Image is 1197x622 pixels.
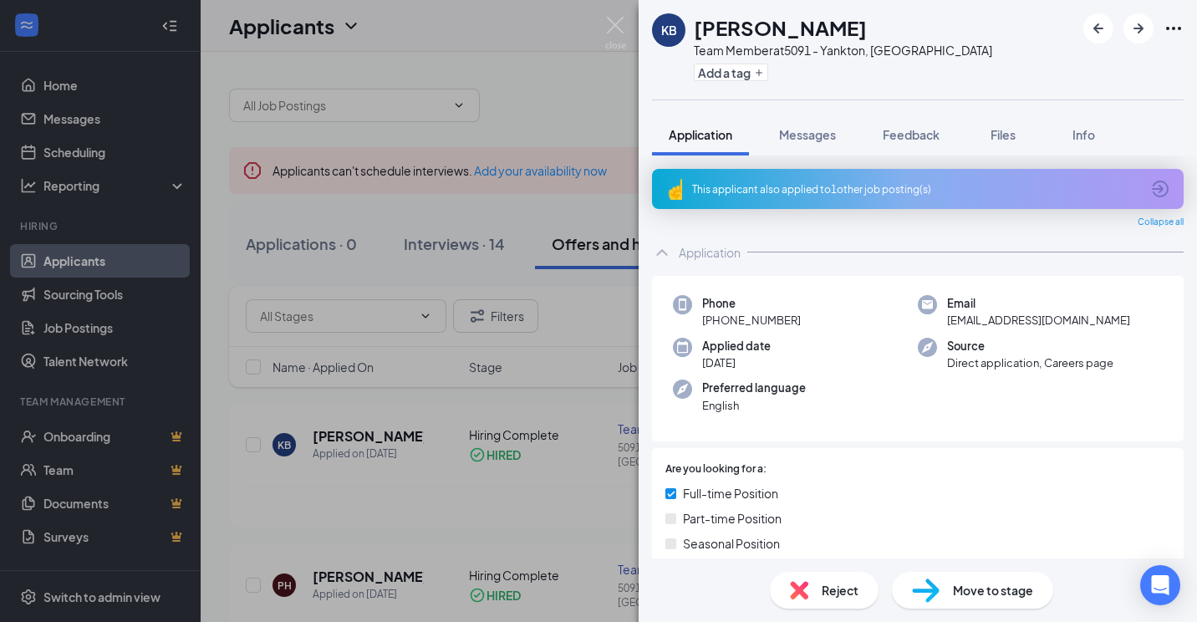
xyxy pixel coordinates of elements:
button: PlusAdd a tag [694,64,768,81]
span: Applied date [702,338,771,354]
span: Reject [822,581,858,599]
svg: Ellipses [1164,18,1184,38]
span: [PHONE_NUMBER] [702,312,801,329]
div: KB [661,22,677,38]
button: ArrowRight [1123,13,1154,43]
span: English [702,397,806,414]
span: Files [991,127,1016,142]
svg: ArrowCircle [1150,179,1170,199]
div: This applicant also applied to 1 other job posting(s) [692,182,1140,196]
svg: Plus [754,68,764,78]
h1: [PERSON_NAME] [694,13,867,42]
span: [DATE] [702,354,771,371]
span: Direct application, Careers page [947,354,1113,371]
span: Info [1072,127,1095,142]
span: Part-time Position [683,509,782,528]
svg: ChevronUp [652,242,672,263]
span: Messages [779,127,836,142]
span: Full-time Position [683,484,778,502]
svg: ArrowLeftNew [1088,18,1108,38]
div: Application [679,244,741,261]
button: ArrowLeftNew [1083,13,1113,43]
span: Source [947,338,1113,354]
span: [EMAIL_ADDRESS][DOMAIN_NAME] [947,312,1130,329]
span: Seasonal Position [683,534,780,553]
span: Email [947,295,1130,312]
span: Application [669,127,732,142]
span: Collapse all [1138,216,1184,229]
div: Open Intercom Messenger [1140,565,1180,605]
div: Team Member at 5091 - Yankton, [GEOGRAPHIC_DATA] [694,42,992,59]
span: Phone [702,295,801,312]
span: Are you looking for a: [665,461,767,477]
span: Feedback [883,127,940,142]
span: Preferred language [702,380,806,396]
svg: ArrowRight [1128,18,1149,38]
span: Move to stage [953,581,1033,599]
